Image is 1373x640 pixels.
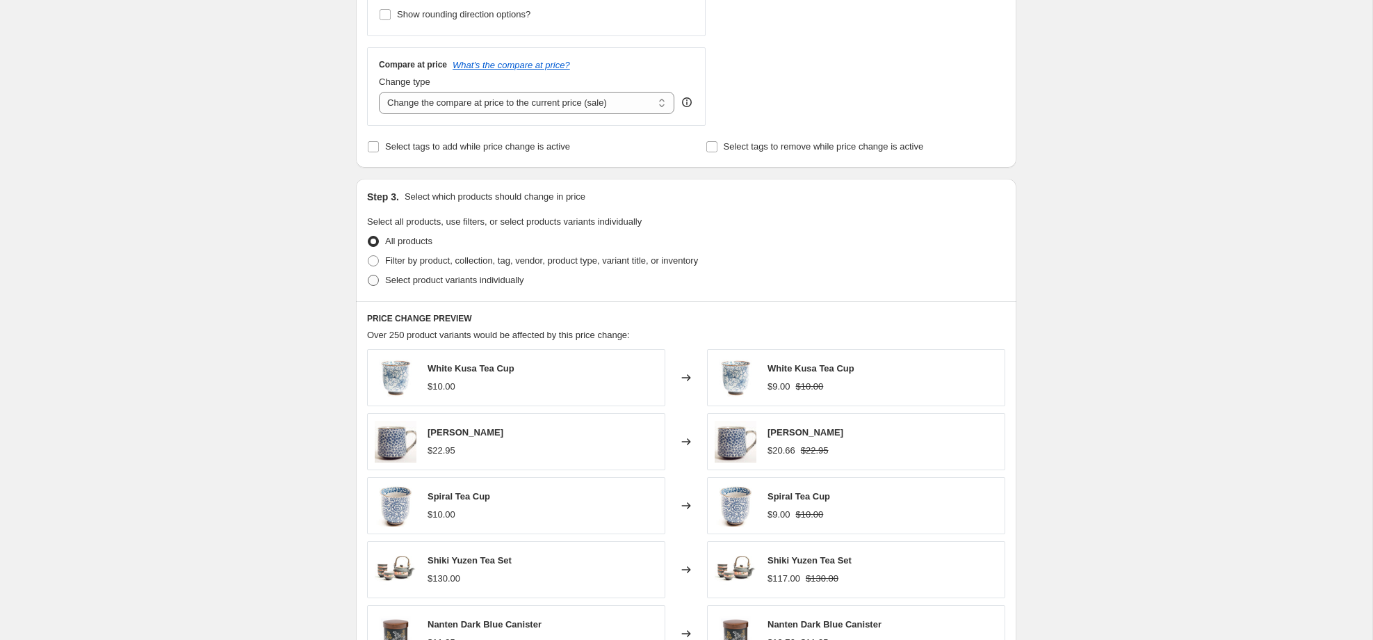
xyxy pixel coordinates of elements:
[375,485,416,527] img: spiral_tea_cup_80x.jpg
[715,421,756,463] img: Daisy_Mug_80x.jpg
[715,357,756,399] img: white_kusa_tea_cup_80x.jpg
[379,59,447,70] h3: Compare at price
[767,555,852,566] span: Shiki Yuzen Tea Set
[367,190,399,204] h2: Step 3.
[767,619,882,630] span: Nanten Dark Blue Canister
[385,141,570,152] span: Select tags to add while price change is active
[428,380,455,394] div: $10.00
[428,555,512,566] span: Shiki Yuzen Tea Set
[405,190,585,204] p: Select which products should change in price
[367,330,630,340] span: Over 250 product variants would be affected by this price change:
[724,141,924,152] span: Select tags to remove while price change is active
[767,444,795,458] div: $20.66
[385,236,432,246] span: All products
[428,491,490,502] span: Spiral Tea Cup
[428,508,455,522] div: $10.00
[367,313,1005,324] h6: PRICE CHANGE PREVIEW
[428,363,514,374] span: White Kusa Tea Cup
[375,549,416,591] img: shiki_yuzen_tea_set_80x.jpg
[367,216,642,227] span: Select all products, use filters, or select products variants individually
[385,255,698,266] span: Filter by product, collection, tag, vendor, product type, variant title, or inventory
[796,380,824,394] strike: $10.00
[767,508,790,522] div: $9.00
[680,95,694,109] div: help
[428,444,455,458] div: $22.95
[428,572,460,586] div: $130.00
[715,549,756,591] img: shiki_yuzen_tea_set_80x.jpg
[767,363,854,374] span: White Kusa Tea Cup
[397,9,530,19] span: Show rounding direction options?
[801,444,829,458] strike: $22.95
[767,427,843,438] span: [PERSON_NAME]
[806,572,838,586] strike: $130.00
[428,619,542,630] span: Nanten Dark Blue Canister
[453,60,570,70] button: What's the compare at price?
[385,275,523,285] span: Select product variants individually
[767,491,830,502] span: Spiral Tea Cup
[379,77,430,87] span: Change type
[428,427,503,438] span: [PERSON_NAME]
[796,508,824,522] strike: $10.00
[767,572,800,586] div: $117.00
[767,380,790,394] div: $9.00
[375,357,416,399] img: white_kusa_tea_cup_80x.jpg
[375,421,416,463] img: Daisy_Mug_80x.jpg
[715,485,756,527] img: spiral_tea_cup_80x.jpg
